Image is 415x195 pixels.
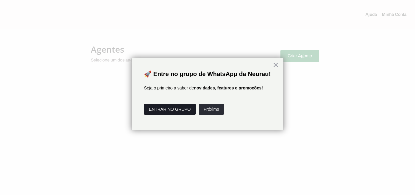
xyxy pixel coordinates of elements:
button: Close [273,60,279,70]
button: ENTRAR NO GRUPO [144,104,196,115]
span: Seja o primeiro a saber de [144,85,194,90]
strong: novidades, features e promoções! [194,85,263,90]
button: Próximo [199,104,224,115]
p: 🚀 Entre no grupo de WhatsApp da Neurau! [144,70,271,78]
